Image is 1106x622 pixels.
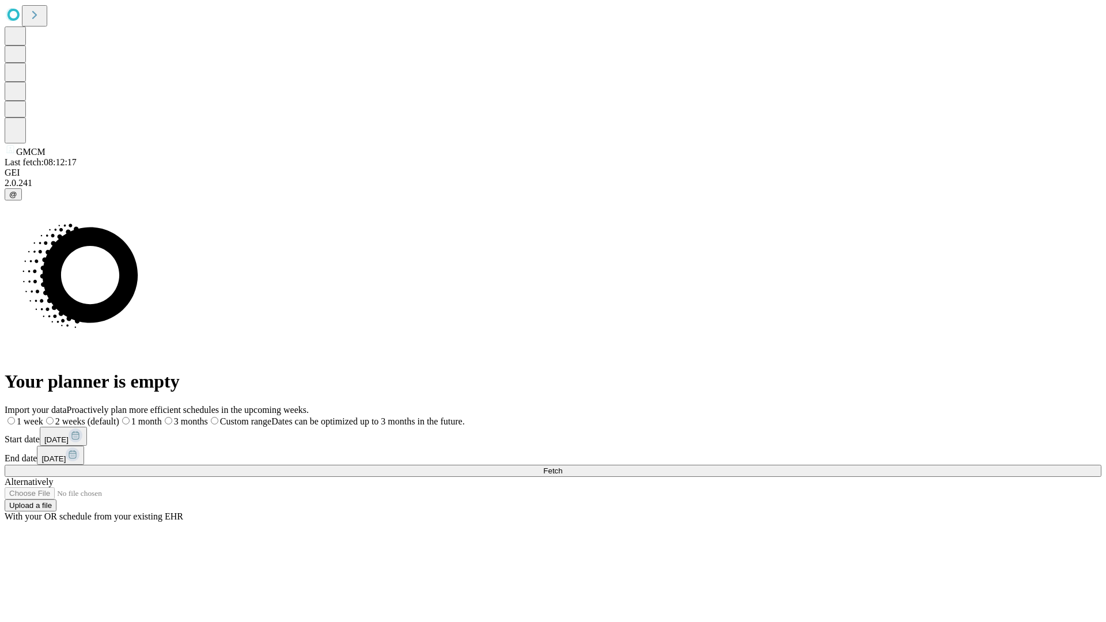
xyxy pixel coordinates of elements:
[211,417,218,424] input: Custom rangeDates can be optimized up to 3 months in the future.
[543,466,562,475] span: Fetch
[165,417,172,424] input: 3 months
[5,477,53,487] span: Alternatively
[5,178,1101,188] div: 2.0.241
[40,427,87,446] button: [DATE]
[9,190,17,199] span: @
[16,147,46,157] span: GMCM
[5,465,1101,477] button: Fetch
[37,446,84,465] button: [DATE]
[5,168,1101,178] div: GEI
[5,371,1101,392] h1: Your planner is empty
[220,416,271,426] span: Custom range
[122,417,130,424] input: 1 month
[5,511,183,521] span: With your OR schedule from your existing EHR
[17,416,43,426] span: 1 week
[5,446,1101,465] div: End date
[67,405,309,415] span: Proactively plan more efficient schedules in the upcoming weeks.
[5,499,56,511] button: Upload a file
[7,417,15,424] input: 1 week
[271,416,464,426] span: Dates can be optimized up to 3 months in the future.
[5,188,22,200] button: @
[5,157,77,167] span: Last fetch: 08:12:17
[5,405,67,415] span: Import your data
[131,416,162,426] span: 1 month
[55,416,119,426] span: 2 weeks (default)
[41,454,66,463] span: [DATE]
[5,427,1101,446] div: Start date
[46,417,54,424] input: 2 weeks (default)
[174,416,208,426] span: 3 months
[44,435,69,444] span: [DATE]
